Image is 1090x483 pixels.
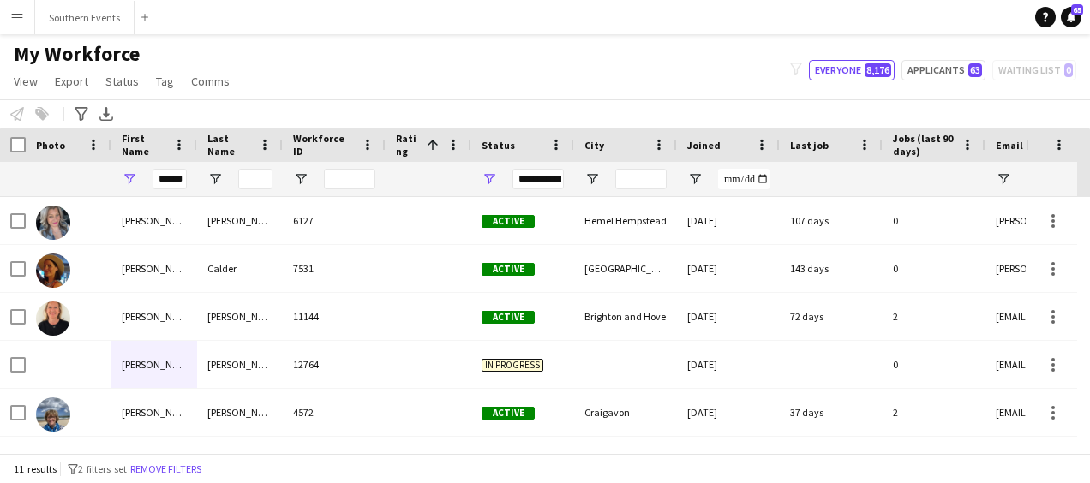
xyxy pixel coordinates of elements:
[283,197,386,244] div: 6127
[7,70,45,92] a: View
[197,341,283,388] div: [PERSON_NAME]
[677,389,780,436] div: [DATE]
[780,293,883,340] div: 72 days
[48,70,95,92] a: Export
[111,293,197,340] div: [PERSON_NAME]
[111,389,197,436] div: [PERSON_NAME]
[197,197,283,244] div: [PERSON_NAME]
[283,293,386,340] div: 11144
[677,341,780,388] div: [DATE]
[156,74,174,89] span: Tag
[574,293,677,340] div: Brighton and Hove
[482,139,515,152] span: Status
[55,74,88,89] span: Export
[865,63,891,77] span: 8,176
[111,245,197,292] div: [PERSON_NAME]
[96,104,117,124] app-action-btn: Export XLSX
[883,197,985,244] div: 0
[968,63,982,77] span: 63
[153,169,187,189] input: First Name Filter Input
[780,197,883,244] div: 107 days
[184,70,237,92] a: Comms
[149,70,181,92] a: Tag
[996,139,1023,152] span: Email
[883,293,985,340] div: 2
[893,132,955,158] span: Jobs (last 90 days)
[482,263,535,276] span: Active
[14,74,38,89] span: View
[883,245,985,292] div: 0
[574,389,677,436] div: Craigavon
[677,197,780,244] div: [DATE]
[584,171,600,187] button: Open Filter Menu
[584,139,604,152] span: City
[482,407,535,420] span: Active
[99,70,146,92] a: Status
[574,197,677,244] div: Hemel Hempstead
[36,397,70,432] img: Angela Gemmell
[71,104,92,124] app-action-btn: Advanced filters
[36,253,70,288] img: Angela Calder
[14,41,140,67] span: My Workforce
[1061,7,1081,27] a: 65
[809,60,895,80] button: Everyone8,176
[111,197,197,244] div: [PERSON_NAME]
[283,389,386,436] div: 4572
[238,169,272,189] input: Last Name Filter Input
[482,311,535,324] span: Active
[36,301,70,336] img: Angela Corbett
[996,171,1011,187] button: Open Filter Menu
[482,171,497,187] button: Open Filter Menu
[324,169,375,189] input: Workforce ID Filter Input
[677,293,780,340] div: [DATE]
[293,132,355,158] span: Workforce ID
[883,341,985,388] div: 0
[122,132,166,158] span: First Name
[615,169,667,189] input: City Filter Input
[780,245,883,292] div: 143 days
[36,139,65,152] span: Photo
[1071,4,1083,15] span: 65
[780,389,883,436] div: 37 days
[197,245,283,292] div: Calder
[207,132,252,158] span: Last Name
[687,171,703,187] button: Open Filter Menu
[687,139,721,152] span: Joined
[718,169,770,189] input: Joined Filter Input
[883,389,985,436] div: 2
[396,132,420,158] span: Rating
[111,341,197,388] div: [PERSON_NAME]
[574,245,677,292] div: [GEOGRAPHIC_DATA]
[482,359,543,372] span: In progress
[207,171,223,187] button: Open Filter Menu
[790,139,829,152] span: Last job
[122,171,137,187] button: Open Filter Menu
[293,171,308,187] button: Open Filter Menu
[78,462,127,475] span: 2 filters set
[677,245,780,292] div: [DATE]
[482,215,535,228] span: Active
[35,1,135,34] button: Southern Events
[36,206,70,240] img: Angela Aikman
[105,74,139,89] span: Status
[197,293,283,340] div: [PERSON_NAME]
[901,60,985,80] button: Applicants63
[283,341,386,388] div: 12764
[283,245,386,292] div: 7531
[191,74,230,89] span: Comms
[197,389,283,436] div: [PERSON_NAME]
[127,460,205,479] button: Remove filters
